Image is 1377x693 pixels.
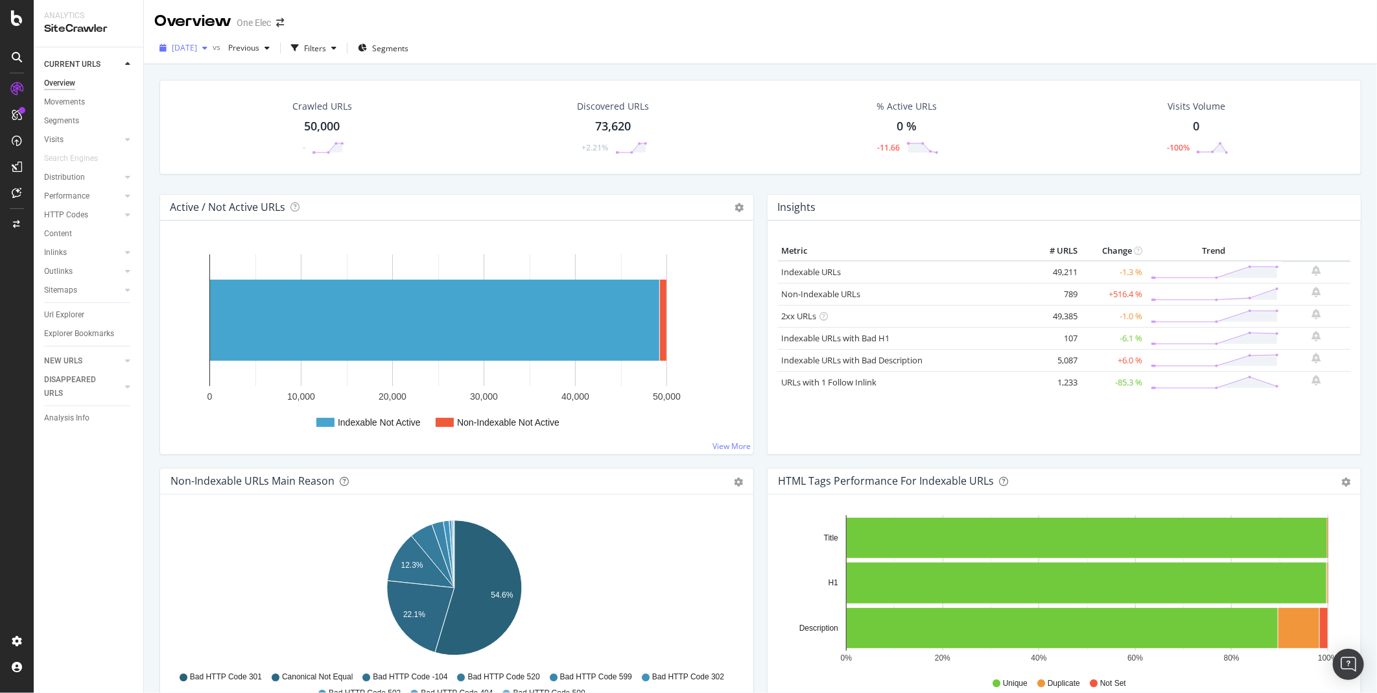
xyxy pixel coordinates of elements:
div: Sitemaps [44,284,77,297]
span: Not Set [1100,678,1126,689]
div: % Active URLs [877,100,937,113]
div: 0 [1194,118,1200,135]
span: vs [213,42,223,53]
div: bell-plus [1312,309,1321,319]
a: Url Explorer [44,308,134,322]
a: Content [44,227,134,241]
a: Indexable URLs [781,266,841,278]
div: Inlinks [44,246,67,260]
div: Content [44,227,72,241]
button: Filters [286,38,342,58]
div: -100% [1167,142,1190,153]
div: -11.66 [877,142,900,153]
td: -85.3 % [1081,371,1146,393]
div: Crawled URLs [292,100,352,113]
div: bell-plus [1312,375,1321,385]
a: Movements [44,95,134,109]
a: DISAPPEARED URLS [44,373,121,400]
span: Previous [223,42,259,53]
h4: Insights [777,199,816,216]
div: Distribution [44,171,85,184]
div: bell-plus [1312,331,1321,341]
div: gear [734,478,743,487]
span: Bad HTTP Code -104 [373,672,447,683]
td: -6.1 % [1081,327,1146,349]
svg: A chart. [171,515,738,666]
div: Visits Volume [1168,100,1225,113]
text: H1 [829,579,839,588]
div: - [303,142,305,153]
th: Metric [778,241,1029,261]
a: Indexable URLs with Bad H1 [781,332,889,344]
div: Explorer Bookmarks [44,327,114,341]
text: Non-Indexable Not Active [457,417,559,428]
a: URLs with 1 Follow Inlink [781,376,877,388]
div: SiteCrawler [44,21,133,36]
td: 5,087 [1029,349,1081,371]
div: Discovered URLs [578,100,650,113]
h4: Active / Not Active URLs [170,199,285,216]
text: 0% [841,654,853,663]
a: Analysis Info [44,411,134,425]
div: bell-plus [1312,353,1321,363]
button: Segments [353,38,414,58]
td: +516.4 % [1081,283,1146,305]
div: +2.21% [582,142,609,153]
a: Overview [44,77,134,90]
div: Movements [44,95,85,109]
th: # URLS [1029,241,1081,261]
a: Explorer Bookmarks [44,327,134,341]
div: DISAPPEARED URLS [44,373,110,400]
text: 80% [1224,654,1240,663]
span: Bad HTTP Code 599 [560,672,632,683]
text: 10,000 [287,391,315,402]
div: Url Explorer [44,308,84,322]
svg: A chart. [171,241,743,444]
a: Inlinks [44,246,121,260]
text: 50,000 [653,391,681,402]
div: HTML Tags Performance for Indexable URLs [778,474,994,487]
a: Search Engines [44,152,111,165]
span: 2025 Oct. 2nd [172,42,197,53]
div: CURRENT URLS [44,58,100,71]
text: 0 [207,391,213,402]
div: HTTP Codes [44,208,88,222]
a: 2xx URLs [781,310,816,322]
text: 60% [1127,654,1143,663]
div: One Elec [237,16,271,29]
div: Outlinks [44,265,73,278]
td: -1.3 % [1081,261,1146,284]
div: Analysis Info [44,411,89,425]
div: Performance [44,189,89,203]
text: 12.3% [401,561,423,570]
text: Title [824,533,839,542]
div: Search Engines [44,152,98,165]
a: Segments [44,114,134,128]
div: Analytics [44,10,133,21]
div: 0 % [897,118,917,135]
a: Indexable URLs with Bad Description [781,354,923,366]
td: 107 [1029,327,1081,349]
div: Filters [304,43,326,54]
div: Overview [154,10,231,32]
span: Canonical Not Equal [282,672,353,683]
button: Previous [223,38,275,58]
a: CURRENT URLS [44,58,121,71]
th: Trend [1146,241,1282,261]
div: 50,000 [304,118,340,135]
a: Sitemaps [44,284,121,297]
div: 73,620 [596,118,631,135]
a: View More [712,441,751,452]
button: [DATE] [154,38,213,58]
a: Non-Indexable URLs [781,288,860,300]
text: 22.1% [403,610,425,619]
span: Bad HTTP Code 302 [652,672,724,683]
a: Visits [44,133,121,147]
div: gear [1341,478,1350,487]
div: Segments [44,114,79,128]
span: Bad HTTP Code 520 [468,672,540,683]
text: 20,000 [379,391,406,402]
div: arrow-right-arrow-left [276,18,284,27]
i: Options [735,203,744,212]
